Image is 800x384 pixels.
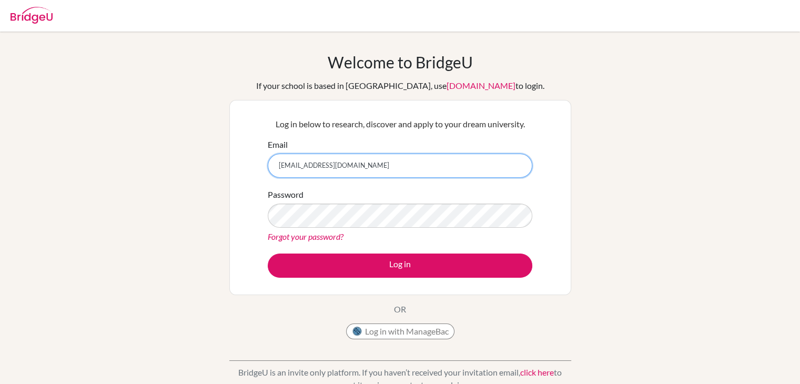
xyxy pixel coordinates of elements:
label: Password [268,188,303,201]
p: Log in below to research, discover and apply to your dream university. [268,118,532,130]
img: Bridge-U [11,7,53,24]
h1: Welcome to BridgeU [328,53,473,72]
a: click here [520,367,554,377]
label: Email [268,138,288,151]
a: [DOMAIN_NAME] [447,80,515,90]
div: If your school is based in [GEOGRAPHIC_DATA], use to login. [256,79,544,92]
button: Log in with ManageBac [346,324,454,339]
p: OR [394,303,406,316]
a: Forgot your password? [268,231,343,241]
button: Log in [268,254,532,278]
